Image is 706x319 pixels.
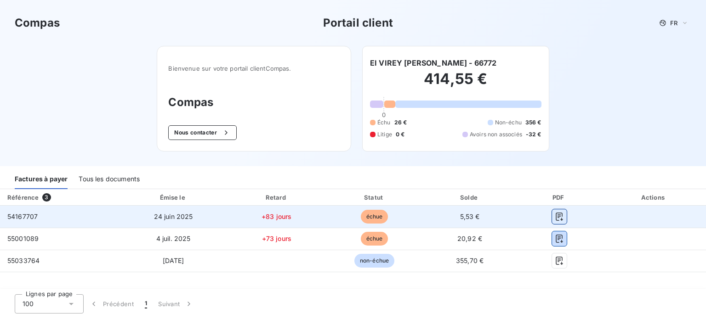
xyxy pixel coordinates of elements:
[460,213,480,220] span: 5,53 €
[79,170,140,189] div: Tous les documents
[156,235,191,242] span: 4 juil. 2025
[495,118,522,127] span: Non-échu
[370,70,541,97] h2: 414,55 €
[382,111,386,118] span: 0
[457,235,482,242] span: 20,92 €
[163,257,184,264] span: [DATE]
[7,194,39,201] div: Référence
[121,193,225,202] div: Émise le
[262,235,291,242] span: +73 jours
[323,15,393,31] h3: Portail client
[377,118,391,127] span: Échu
[425,193,515,202] div: Solde
[42,193,51,201] span: 3
[168,65,340,72] span: Bienvenue sur votre portail client Compas .
[526,130,541,139] span: -32 €
[7,235,39,242] span: 55001089
[84,294,139,313] button: Précédent
[525,118,541,127] span: 356 €
[139,294,153,313] button: 1
[670,19,678,27] span: FR
[456,257,484,264] span: 355,70 €
[7,213,38,220] span: 54167707
[470,130,522,139] span: Avoirs non associés
[154,213,193,220] span: 24 juin 2025
[23,299,34,308] span: 100
[262,213,291,220] span: +83 jours
[168,94,340,111] h3: Compas
[396,130,404,139] span: 0 €
[370,57,497,68] h6: EI VIREY [PERSON_NAME] - 66772
[15,170,68,189] div: Factures à payer
[394,118,407,127] span: 26 €
[361,232,388,246] span: échue
[377,130,392,139] span: Litige
[15,15,60,31] h3: Compas
[7,257,40,264] span: 55033764
[168,125,236,140] button: Nous contacter
[604,193,704,202] div: Actions
[361,210,388,224] span: échue
[328,193,421,202] div: Statut
[145,299,147,308] span: 1
[354,254,394,268] span: non-échue
[518,193,599,202] div: PDF
[153,294,199,313] button: Suivant
[229,193,324,202] div: Retard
